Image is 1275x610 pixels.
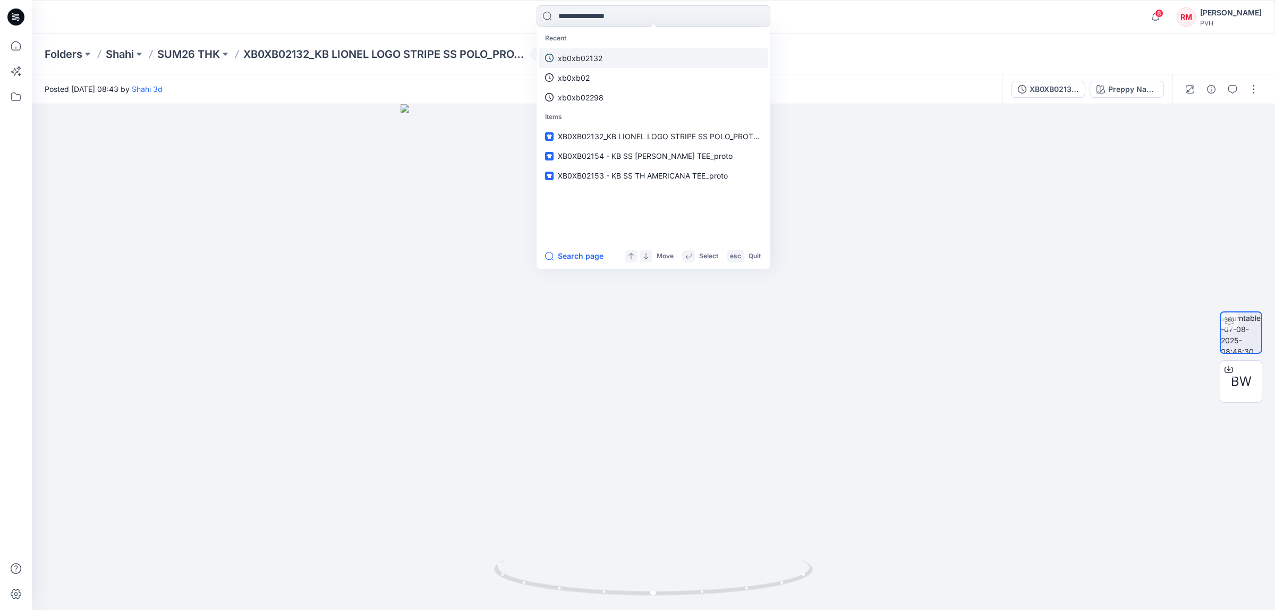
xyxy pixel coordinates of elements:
p: XB0XB02132_KB LIONEL LOGO STRIPE SS POLO_PROTO_V01 [243,47,527,62]
span: XB0XB02154 - KB SS [PERSON_NAME] TEE_proto [558,151,733,160]
div: [PERSON_NAME] [1200,6,1262,19]
button: XB0XB02132_KB LIONEL LOGO STRIPE SS POLO_PROTO_V01 [1011,81,1085,98]
p: Recent [539,29,768,48]
p: xb0xb02132 [558,53,602,64]
a: Folders [45,47,82,62]
p: Items [539,107,768,127]
p: xb0xb02 [558,72,590,83]
button: Preppy Navy - C7G [1090,81,1164,98]
div: Preppy Navy - C7G [1108,83,1157,95]
img: turntable-07-08-2025-08:46:30 [1221,312,1261,353]
span: Posted [DATE] 08:43 by [45,83,163,95]
button: Details [1203,81,1220,98]
a: SUM26 THK [157,47,220,62]
p: esc [730,251,741,262]
div: XB0XB02132_KB LIONEL LOGO STRIPE SS POLO_PROTO_V01 [1030,83,1078,95]
div: RM [1177,7,1196,27]
a: Shahi [106,47,134,62]
a: XB0XB02153 - KB SS TH AMERICANA TEE_proto [539,166,768,185]
a: xb0xb02132 [539,48,768,68]
p: Quit [749,251,761,262]
span: XB0XB02153 - KB SS TH AMERICANA TEE_proto [558,171,728,180]
a: Shahi 3d [132,84,163,94]
a: xb0xb02 [539,68,768,88]
div: PVH [1200,19,1262,27]
button: Search page [545,250,603,262]
span: XB0XB02132_KB LIONEL LOGO STRIPE SS POLO_PROTO_V01 [558,132,775,141]
a: XB0XB02132_KB LIONEL LOGO STRIPE SS POLO_PROTO_V01 [539,126,768,146]
p: Move [657,251,674,262]
p: xb0xb02298 [558,92,603,103]
p: Select [699,251,718,262]
button: Legacy Style [527,47,580,62]
a: xb0xb02298 [539,88,768,107]
span: Legacy Style [531,48,580,61]
a: XB0XB02154 - KB SS [PERSON_NAME] TEE_proto [539,146,768,166]
span: BW [1231,372,1252,391]
span: 8 [1155,9,1163,18]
